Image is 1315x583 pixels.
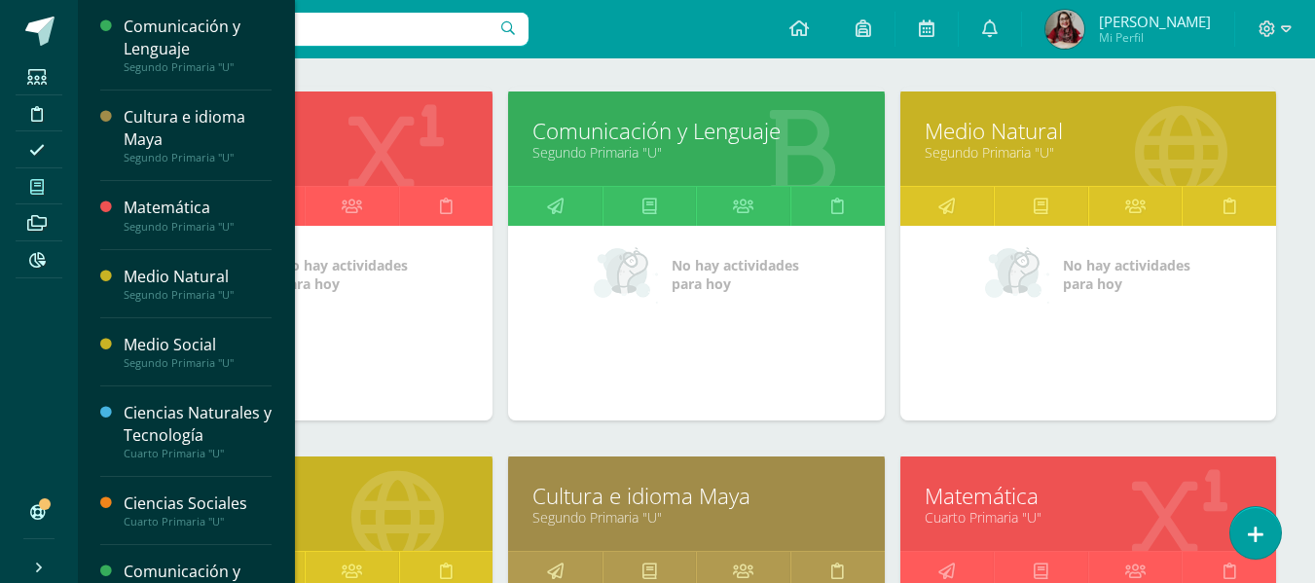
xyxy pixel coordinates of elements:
div: Medio Natural [124,266,272,288]
div: Segundo Primaria "U" [124,288,272,302]
a: Medio Natural [925,116,1252,146]
a: Matemática [141,116,468,146]
span: No hay actividades para hoy [280,256,408,293]
a: Segundo Primaria "U" [141,143,468,162]
a: Cultura e idioma Maya [532,481,859,511]
div: Cuarto Primaria "U" [124,447,272,460]
a: Segundo Primaria "U" [925,143,1252,162]
div: Ciencias Naturales y Tecnología [124,402,272,447]
div: Medio Social [124,334,272,356]
div: Matemática [124,197,272,219]
a: MatemáticaSegundo Primaria "U" [124,197,272,233]
div: Cultura e idioma Maya [124,106,272,151]
a: Ciencias Naturales y TecnologíaCuarto Primaria "U" [124,402,272,460]
span: Mi Perfil [1099,29,1211,46]
a: Segundo Primaria "U" [532,143,859,162]
div: Comunicación y Lenguaje [124,16,272,60]
div: Ciencias Sociales [124,492,272,515]
div: Segundo Primaria "U" [124,151,272,164]
a: Cultura e idioma MayaSegundo Primaria "U" [124,106,272,164]
span: [PERSON_NAME] [1099,12,1211,31]
img: no_activities_small.png [594,245,658,304]
div: Cuarto Primaria "U" [124,515,272,528]
a: Comunicación y LenguajeSegundo Primaria "U" [124,16,272,74]
img: a2df39c609df4212a135df2443e2763c.png [1045,10,1084,49]
a: Matemática [925,481,1252,511]
span: No hay actividades para hoy [1063,256,1190,293]
a: Segundo Primaria "U" [141,508,468,527]
div: Segundo Primaria "U" [124,60,272,74]
input: Busca un usuario... [91,13,529,46]
a: Comunicación y Lenguaje [532,116,859,146]
a: Segundo Primaria "U" [532,508,859,527]
span: No hay actividades para hoy [672,256,799,293]
a: Medio SocialSegundo Primaria "U" [124,334,272,370]
div: Segundo Primaria "U" [124,356,272,370]
a: Ciencias SocialesCuarto Primaria "U" [124,492,272,528]
div: Segundo Primaria "U" [124,220,272,234]
a: Medio Social [141,481,468,511]
a: Medio NaturalSegundo Primaria "U" [124,266,272,302]
a: Cuarto Primaria "U" [925,508,1252,527]
img: no_activities_small.png [985,245,1049,304]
